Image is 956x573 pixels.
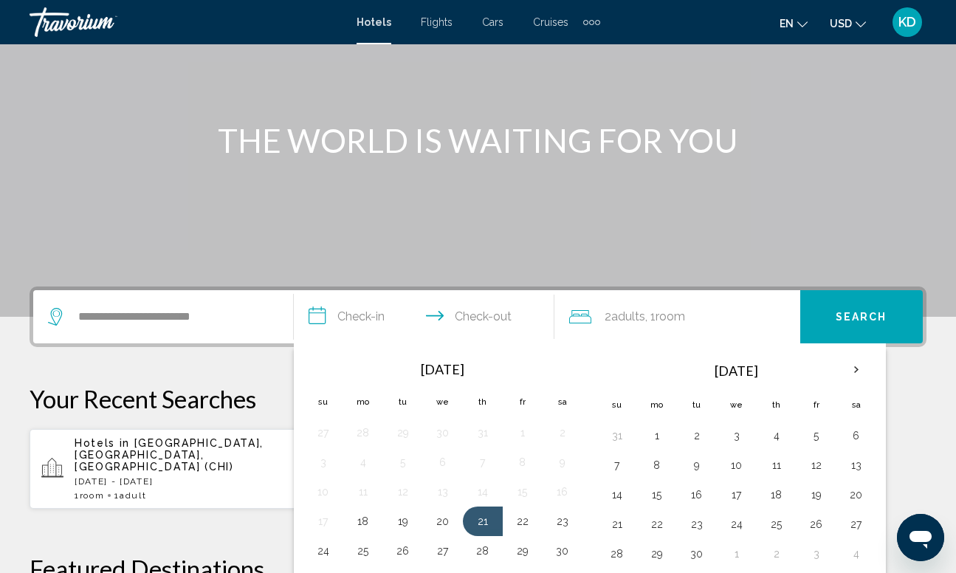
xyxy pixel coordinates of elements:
[202,121,755,159] h1: THE WORLD IS WAITING FOR YOU
[120,490,146,501] span: Adult
[725,425,749,446] button: Day 3
[583,10,600,34] button: Extra navigation items
[645,543,669,564] button: Day 29
[765,514,788,535] button: Day 25
[830,13,866,34] button: Change currency
[431,511,455,532] button: Day 20
[351,511,375,532] button: Day 18
[312,422,335,443] button: Day 27
[605,514,629,535] button: Day 21
[351,422,375,443] button: Day 28
[471,541,495,561] button: Day 28
[471,481,495,502] button: Day 14
[511,481,534,502] button: Day 15
[551,481,574,502] button: Day 16
[605,484,629,505] button: Day 14
[645,306,685,327] span: , 1
[391,541,415,561] button: Day 26
[351,452,375,473] button: Day 4
[30,384,926,414] p: Your Recent Searches
[421,16,453,28] a: Flights
[836,312,887,323] span: Search
[75,437,130,449] span: Hotels in
[685,455,709,476] button: Day 9
[551,422,574,443] button: Day 2
[836,353,876,387] button: Next month
[114,490,146,501] span: 1
[765,543,788,564] button: Day 2
[685,514,709,535] button: Day 23
[511,541,534,561] button: Day 29
[611,309,645,323] span: Adults
[645,455,669,476] button: Day 8
[33,290,923,343] div: Search widget
[551,452,574,473] button: Day 9
[551,541,574,561] button: Day 30
[656,309,685,323] span: Room
[30,428,319,509] button: Hotels in [GEOGRAPHIC_DATA], [GEOGRAPHIC_DATA], [GEOGRAPHIC_DATA] (CHI)[DATE] - [DATE]1Room1Adult
[805,543,828,564] button: Day 3
[805,455,828,476] button: Day 12
[30,7,342,37] a: Travorium
[765,425,788,446] button: Day 4
[845,543,868,564] button: Day 4
[312,511,335,532] button: Day 17
[765,484,788,505] button: Day 18
[391,481,415,502] button: Day 12
[725,543,749,564] button: Day 1
[80,490,105,501] span: Room
[830,18,852,30] span: USD
[897,514,944,561] iframe: Button to launch messaging window
[551,511,574,532] button: Day 23
[431,452,455,473] button: Day 6
[725,484,749,505] button: Day 17
[294,290,554,343] button: Check in and out dates
[482,16,503,28] a: Cars
[391,422,415,443] button: Day 29
[471,511,495,532] button: Day 21
[898,15,916,30] span: KD
[351,541,375,561] button: Day 25
[845,514,868,535] button: Day 27
[845,425,868,446] button: Day 6
[351,481,375,502] button: Day 11
[685,484,709,505] button: Day 16
[312,541,335,561] button: Day 24
[357,16,391,28] a: Hotels
[805,484,828,505] button: Day 19
[765,455,788,476] button: Day 11
[533,16,568,28] a: Cruises
[685,425,709,446] button: Day 2
[800,290,923,343] button: Search
[554,290,800,343] button: Travelers: 2 adults, 0 children
[645,484,669,505] button: Day 15
[471,422,495,443] button: Day 31
[725,455,749,476] button: Day 10
[805,425,828,446] button: Day 5
[605,425,629,446] button: Day 31
[312,481,335,502] button: Day 10
[471,452,495,473] button: Day 7
[431,481,455,502] button: Day 13
[75,476,307,487] p: [DATE] - [DATE]
[431,422,455,443] button: Day 30
[845,455,868,476] button: Day 13
[431,541,455,561] button: Day 27
[343,353,543,385] th: [DATE]
[637,353,836,388] th: [DATE]
[605,455,629,476] button: Day 7
[805,514,828,535] button: Day 26
[312,452,335,473] button: Day 3
[511,422,534,443] button: Day 1
[605,306,645,327] span: 2
[511,511,534,532] button: Day 22
[511,452,534,473] button: Day 8
[75,490,104,501] span: 1
[685,543,709,564] button: Day 30
[645,425,669,446] button: Day 1
[391,452,415,473] button: Day 5
[645,514,669,535] button: Day 22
